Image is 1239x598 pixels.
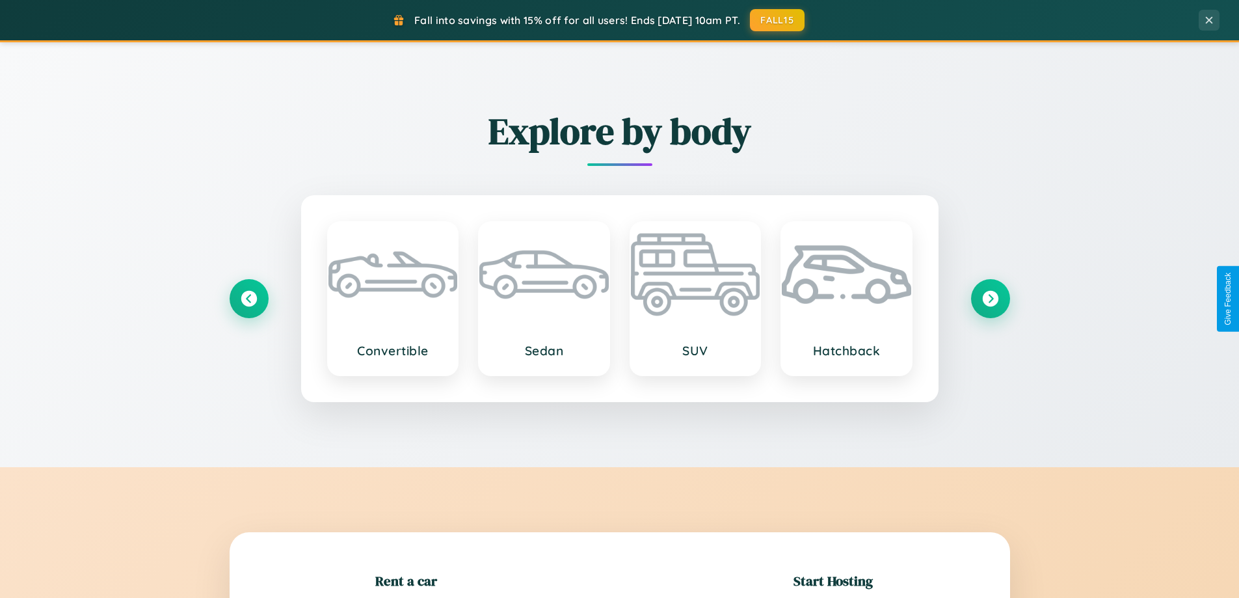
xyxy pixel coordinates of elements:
[750,9,805,31] button: FALL15
[230,106,1010,156] h2: Explore by body
[793,571,873,590] h2: Start Hosting
[1223,273,1232,325] div: Give Feedback
[375,571,437,590] h2: Rent a car
[644,343,747,359] h3: SUV
[795,343,898,359] h3: Hatchback
[492,343,596,359] h3: Sedan
[414,14,740,27] span: Fall into savings with 15% off for all users! Ends [DATE] 10am PT.
[341,343,445,359] h3: Convertible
